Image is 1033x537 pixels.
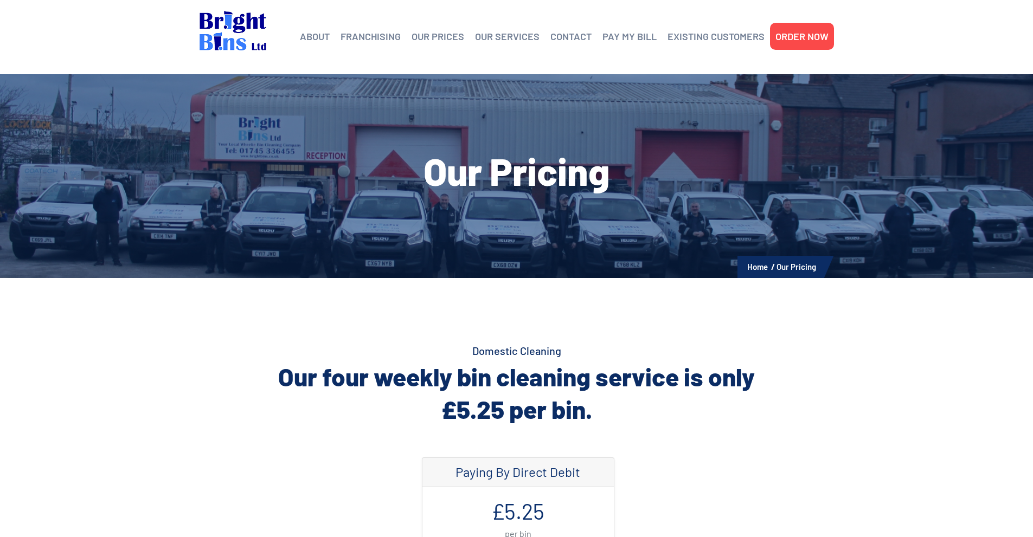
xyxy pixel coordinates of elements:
a: FRANCHISING [341,28,401,44]
h1: Our Pricing [200,152,834,190]
a: OUR PRICES [412,28,464,44]
a: ORDER NOW [775,28,829,44]
h1: £5.25 [433,498,603,524]
h4: Domestic Cleaning [200,343,834,358]
a: Home [747,262,768,271]
h2: Our four weekly bin cleaning service is only £5.25 per bin. [200,360,834,425]
li: Our Pricing [777,260,816,274]
a: ABOUT [300,28,330,44]
a: EXISTING CUSTOMERS [668,28,765,44]
a: PAY MY BILL [602,28,657,44]
h4: Paying By Direct Debit [433,464,603,480]
a: CONTACT [550,28,592,44]
a: OUR SERVICES [475,28,540,44]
